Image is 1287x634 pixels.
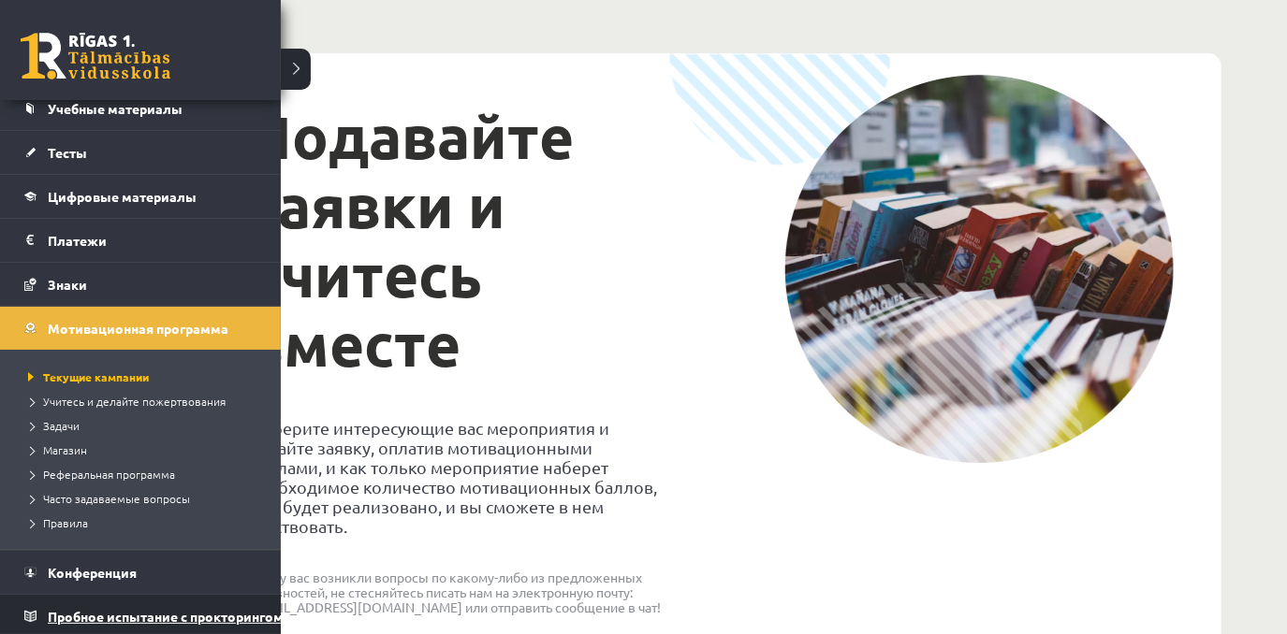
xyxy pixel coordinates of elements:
span: Магазин [23,442,87,457]
a: Задачи [23,417,262,434]
a: Платежи [24,219,257,262]
a: Часто задаваемые вопросы [23,490,262,507]
a: Реферальная программа [23,466,262,483]
a: Rīgas 1. Tālmācības vidusskola [21,33,170,79]
span: Задачи [23,418,80,433]
a: Цифровые материалы [24,175,257,218]
span: Реферальная программа [23,467,175,482]
a: Текущие кампании [23,368,262,385]
span: Тесты [48,144,87,161]
a: Правила [23,514,262,531]
span: Цифровые материалы [48,188,197,205]
p: Если у вас возникли вопросы по какому-либо из предложенных активностей, не стесняйтесь писать нам... [248,569,666,614]
span: Мотивационная программа [48,320,228,337]
span: Учитесь и делайте пожертвования [23,394,226,409]
font: Платежи [48,232,107,249]
h1: Подавайте заявки и учитесь вместе [248,102,666,379]
span: Знаки [48,276,87,293]
span: Правила [23,515,88,530]
a: Мотивационная программа [24,307,257,350]
span: Учебные материалы [48,100,183,117]
p: Выберите интересующие вас мероприятия и подайте заявку, оплатив мотивационными баллами, и как тол... [248,418,666,536]
a: Конференция [24,551,257,594]
span: Текущие кампании [23,369,149,384]
span: Конференция [48,564,137,581]
img: campaign-image-1c4f3b39ab1f89d1fca25a8facaab35ebc8e40cf20aedba61fd73fb4233361ac.png [784,75,1174,463]
span: Часто задаваемые вопросы [23,491,190,506]
a: Учебные материалы [24,87,257,130]
a: Тесты [24,131,257,174]
span: Пробное испытание с прокторингом [48,608,284,625]
a: Знаки [24,263,257,306]
a: Магазин [23,441,262,458]
a: Учитесь и делайте пожертвования [23,393,262,410]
